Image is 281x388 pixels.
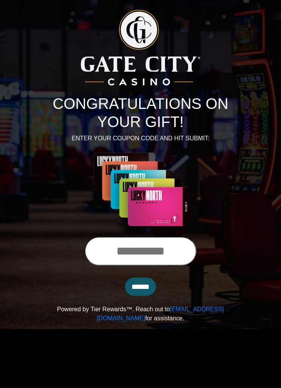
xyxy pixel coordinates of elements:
[44,95,237,131] h1: CONGRATULATIONS ON YOUR GIFT!
[97,306,224,321] a: [EMAIL_ADDRESS][DOMAIN_NAME]
[73,152,208,228] img: Center Image
[44,134,237,143] p: ENTER YOUR COUPON CODE AND HIT SUBMIT:
[57,306,224,321] span: Powered by Tier Rewards™. Reach out to for assistance.
[81,10,200,85] img: Logo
